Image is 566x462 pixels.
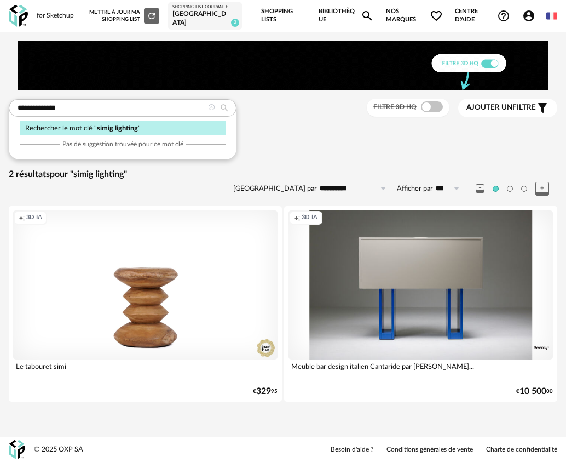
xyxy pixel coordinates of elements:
img: fr [546,10,557,21]
div: [GEOGRAPHIC_DATA] [172,10,238,27]
label: Afficher par [397,184,433,193]
a: Shopping List courante [GEOGRAPHIC_DATA] 3 [172,4,238,27]
span: 3D IA [302,214,317,222]
span: Centre d'aideHelp Circle Outline icon [455,8,510,24]
div: € 00 [516,388,553,395]
span: Ajouter un [466,104,512,111]
div: Meuble bar design italien Cantaride par [PERSON_NAME]... [288,360,553,381]
div: for Sketchup [37,12,74,20]
span: Heart Outline icon [430,9,443,22]
a: Conditions générales de vente [386,446,473,454]
label: [GEOGRAPHIC_DATA] par [233,184,317,193]
div: Rechercher le mot clé " " [20,121,226,136]
span: 329 [256,388,271,395]
a: Creation icon 3D IA Le tabouret simi €32995 [9,206,282,402]
span: simig lighting [97,125,138,132]
div: Le tabouret simi [13,360,278,381]
a: Charte de confidentialité [486,446,557,454]
a: Besoin d'aide ? [331,446,373,454]
div: Mettre à jour ma Shopping List [89,8,159,24]
span: filtre [466,103,536,112]
div: Shopping List courante [172,4,238,10]
div: © 2025 OXP SA [34,445,83,454]
span: Filtre 3D HQ [373,104,417,110]
img: OXP [9,5,28,27]
a: Creation icon 3D IA Meuble bar design italien Cantaride par [PERSON_NAME]... €10 50000 [284,206,557,402]
span: 3 [231,19,239,27]
span: Refresh icon [147,13,157,18]
img: OXP [9,440,25,459]
span: Creation icon [294,214,301,222]
span: Creation icon [19,214,25,222]
span: Magnify icon [361,9,374,22]
span: 10 500 [519,388,546,395]
span: Filter icon [536,101,549,115]
button: Ajouter unfiltre Filter icon [458,99,557,117]
span: Account Circle icon [522,9,535,22]
img: FILTRE%20HQ%20NEW_V1%20(4).gif [18,41,548,90]
span: 3D IA [26,214,42,222]
span: Account Circle icon [522,9,540,22]
span: pour "simig lighting" [50,170,127,179]
span: Pas de suggestion trouvée pour ce mot clé [62,140,183,149]
div: € 95 [253,388,278,395]
span: Help Circle Outline icon [497,9,510,22]
div: 2 résultats [9,169,557,180]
